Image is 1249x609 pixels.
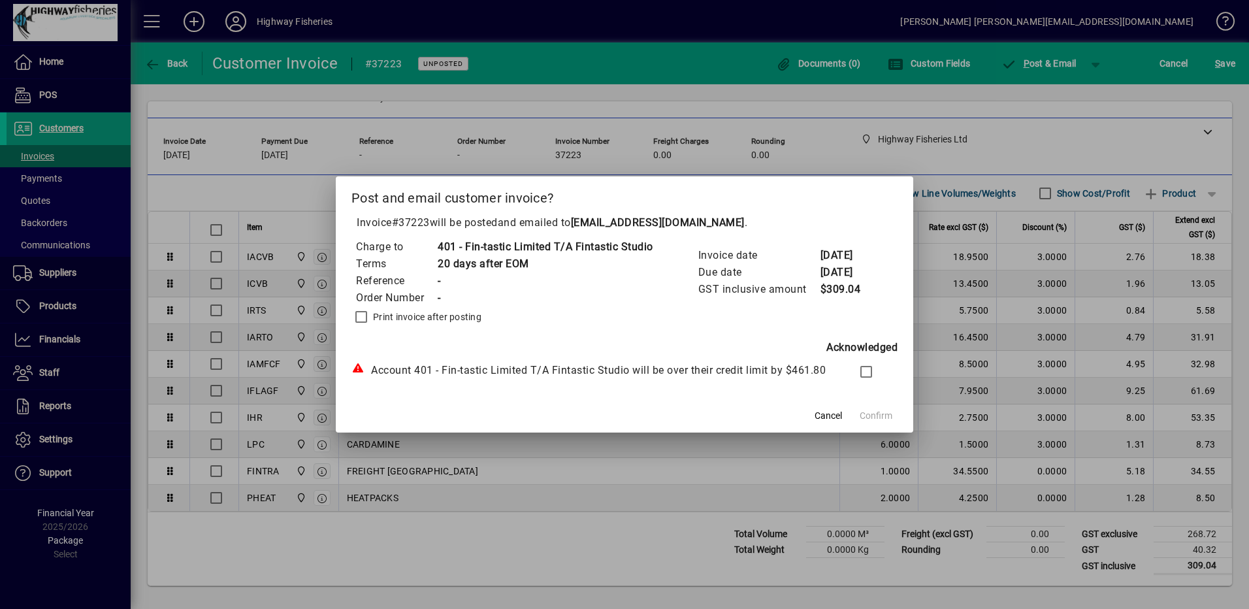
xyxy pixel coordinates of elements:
td: 401 - Fin-tastic Limited T/A Fintastic Studio [437,239,653,255]
td: Reference [355,272,437,289]
td: 20 days after EOM [437,255,653,272]
td: Due date [698,264,820,281]
td: Invoice date [698,247,820,264]
p: Invoice will be posted . [351,215,898,231]
td: $309.04 [820,281,872,298]
label: Print invoice after posting [370,310,481,323]
td: [DATE] [820,264,872,281]
button: Cancel [807,404,849,427]
b: [EMAIL_ADDRESS][DOMAIN_NAME] [571,216,745,229]
td: - [437,272,653,289]
span: Cancel [815,409,842,423]
h2: Post and email customer invoice? [336,176,913,214]
div: Account 401 - Fin-tastic Limited T/A Fintastic Studio will be over their credit limit by $461.80 [351,363,834,378]
span: and emailed to [498,216,745,229]
td: [DATE] [820,247,872,264]
td: Terms [355,255,437,272]
td: Charge to [355,239,437,255]
div: Acknowledged [351,340,898,355]
td: GST inclusive amount [698,281,820,298]
td: Order Number [355,289,437,306]
span: #37223 [392,216,430,229]
td: - [437,289,653,306]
